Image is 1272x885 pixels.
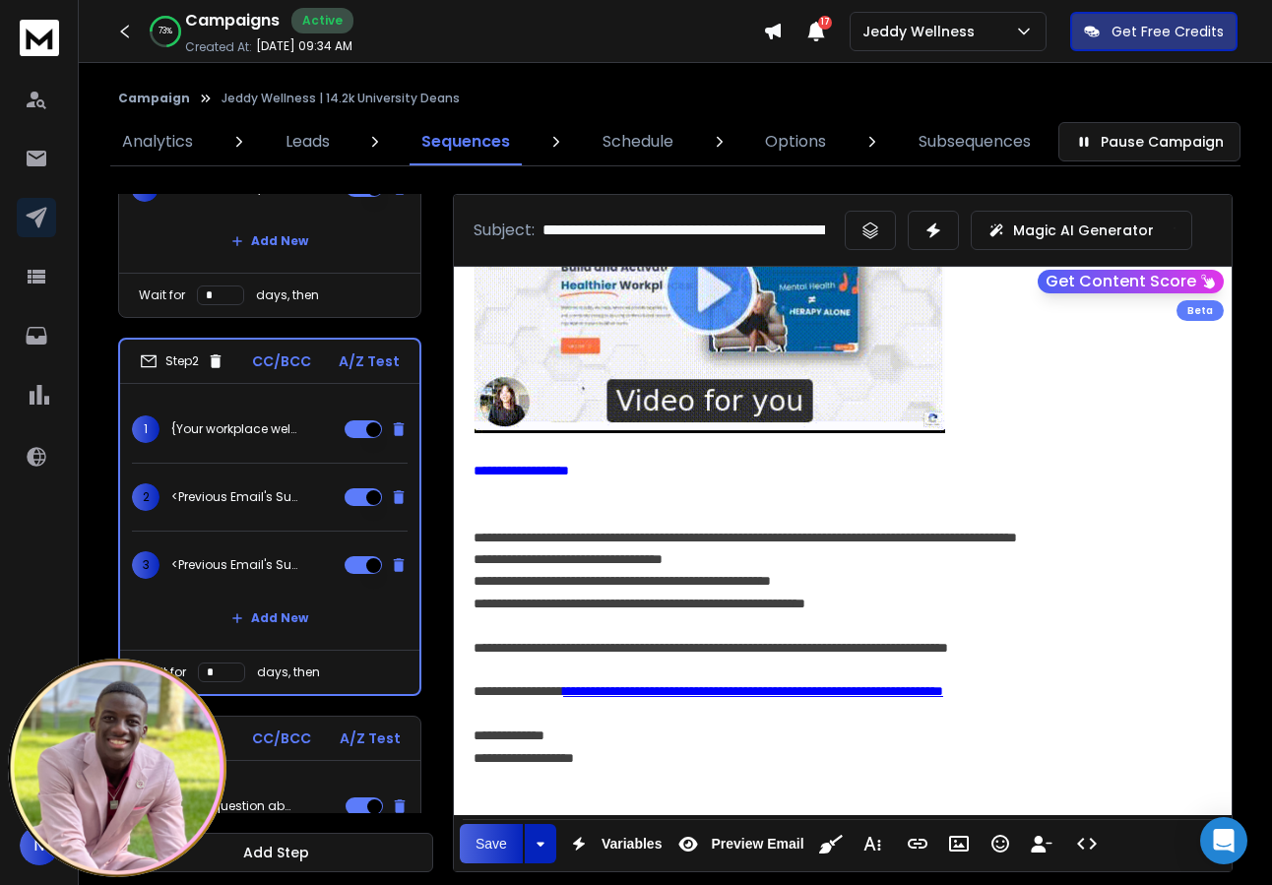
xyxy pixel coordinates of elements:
li: Step2CC/BCCA/Z Test1{Your workplace wellness video, {{firstName}}| Quick video: Science-backed so... [118,338,421,696]
button: Clean HTML [812,824,850,863]
a: Analytics [110,118,205,165]
button: Magic AI Generator [971,211,1192,250]
p: Leads [286,130,330,154]
p: {Your workplace wellness video, {{firstName}}| Quick video: Science-backed solutions for {{compan... [171,421,297,437]
div: Beta [1177,300,1224,321]
p: Get Free Credits [1112,22,1224,41]
button: Get Free Credits [1070,12,1238,51]
p: Options [765,130,826,154]
p: Magic AI Generator [1013,221,1154,240]
a: Sequences [410,118,522,165]
div: Step 2 [140,352,224,370]
span: Variables [598,836,667,853]
p: Subsequences [919,130,1031,154]
div: Active [291,8,353,33]
button: Get Content Score [1038,270,1224,293]
button: Variables [560,824,667,863]
button: Insert Link (⌘K) [899,824,936,863]
button: Add New [216,599,324,638]
p: Jeddy Wellness [862,22,983,41]
button: Emoticons [982,824,1019,863]
button: Add New [216,221,324,261]
p: A/Z Test [340,728,401,748]
p: Schedule [603,130,673,154]
h1: Campaigns [185,9,280,32]
span: 1 [132,415,159,443]
p: A/Z Test [339,351,400,371]
p: <Previous Email's Subject> [171,557,297,573]
button: Code View [1068,824,1106,863]
button: Insert Image (⌘P) [940,824,978,863]
div: Open Intercom Messenger [1200,817,1247,864]
span: 3 [132,551,159,579]
p: Created At: [185,39,252,55]
span: 2 [132,483,159,511]
span: 17 [818,16,832,30]
p: Sequences [421,130,510,154]
p: CC/BCC [252,351,311,371]
p: <Previous Email's Subject> [171,489,297,505]
p: Jeddy Wellness | 14.2k University Deans [222,91,460,106]
button: Insert Unsubscribe Link [1023,824,1060,863]
a: Subsequences [907,118,1043,165]
button: Campaign [118,91,190,106]
button: More Text [854,824,891,863]
p: [DATE] 09:34 AM [256,38,352,54]
button: Save [460,824,523,863]
button: Pause Campaign [1058,122,1240,161]
img: logo [20,20,59,56]
p: CC/BCC [252,728,311,748]
p: Wait for [139,287,185,303]
span: Preview Email [707,836,807,853]
button: Add Step [118,833,433,872]
p: Subject: [474,219,535,242]
p: days, then [257,664,320,680]
p: Analytics [122,130,193,154]
p: 73 % [159,26,172,37]
p: {Quick question about your institution's wellness strategy {{firstName}} |Sustainable wellness so... [170,798,296,814]
a: Leads [274,118,342,165]
a: Options [753,118,838,165]
button: Preview Email [669,824,807,863]
a: Schedule [591,118,685,165]
p: days, then [256,287,319,303]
